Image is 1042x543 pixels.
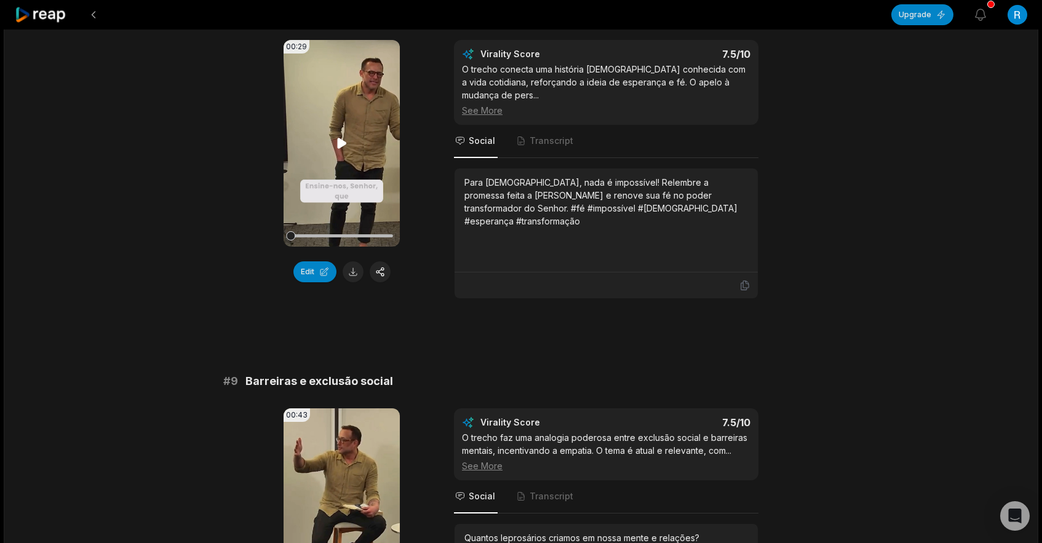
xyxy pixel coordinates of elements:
div: O trecho faz uma analogia poderosa entre exclusão social e barreiras mentais, incentivando a empa... [462,431,750,472]
div: O trecho conecta uma história [DEMOGRAPHIC_DATA] conhecida com a vida cotidiana, reforçando a ide... [462,63,750,117]
button: Edit [293,261,336,282]
span: # 9 [223,373,238,390]
span: Social [469,490,495,502]
div: Open Intercom Messenger [1000,501,1030,531]
div: 7.5 /10 [619,416,751,429]
div: Virality Score [480,48,613,60]
video: Your browser does not support mp4 format. [284,40,400,247]
span: Transcript [530,490,573,502]
span: Barreiras e exclusão social [245,373,393,390]
nav: Tabs [454,480,758,513]
div: See More [462,104,750,117]
div: See More [462,459,750,472]
button: Upgrade [891,4,953,25]
div: Para [DEMOGRAPHIC_DATA], nada é impossível! Relembre a promessa feita a [PERSON_NAME] e renove su... [464,176,748,228]
div: 7.5 /10 [619,48,751,60]
span: Social [469,135,495,147]
div: Virality Score [480,416,613,429]
span: Transcript [530,135,573,147]
nav: Tabs [454,125,758,158]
